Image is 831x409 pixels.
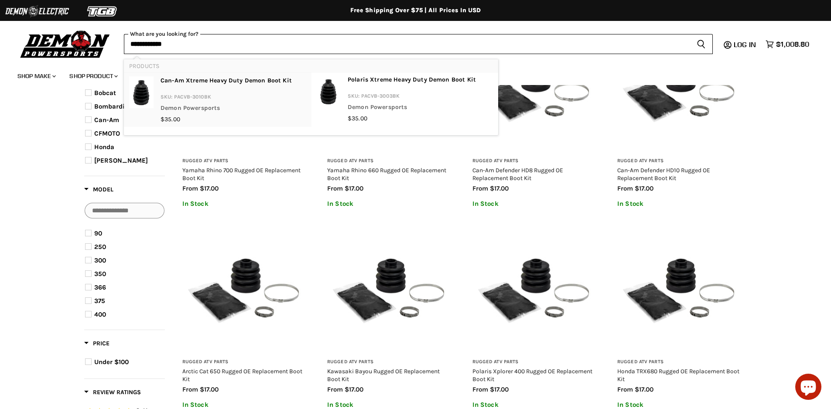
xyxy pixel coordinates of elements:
[84,388,141,399] button: Filter by Review Ratings
[67,7,765,14] div: Free Shipping Over $75 | All Prices In USD
[730,41,761,48] a: Log in
[348,92,476,103] p: SKU: PACVB-3003BK
[94,130,120,137] span: CFMOTO
[182,158,306,164] h3: Rugged ATV Parts
[182,184,198,192] span: from
[124,34,713,54] form: Product
[472,28,596,152] img: Can-Am Defender HD8 Rugged OE Replacement Boot Kit
[84,340,109,347] span: Price
[327,158,451,164] h3: Rugged ATV Parts
[94,143,114,151] span: Honda
[182,200,306,208] p: In Stock
[348,75,476,87] p: Polaris Xtreme Heavy Duty Demon Boot Kit
[94,270,106,278] span: 350
[182,385,198,393] span: from
[734,40,756,49] span: Log in
[472,368,592,382] a: Polaris Xplorer 400 Rugged OE Replacement Boot Kit
[84,339,109,350] button: Filter by Price
[635,385,653,393] span: $17.00
[200,184,219,192] span: $17.00
[635,184,653,192] span: $17.00
[617,368,739,382] a: Honda TRX680 Rugged OE Replacement Boot Kit
[182,229,306,353] img: Arctic Cat 650 Rugged OE Replacement Boot Kit
[94,243,106,251] span: 250
[617,158,741,164] h3: Rugged ATV Parts
[182,359,306,365] h3: Rugged ATV Parts
[94,283,106,291] span: 366
[94,157,148,164] span: [PERSON_NAME]
[94,89,116,97] span: Bobcat
[327,200,451,208] p: In Stock
[472,359,596,365] h3: Rugged ATV Parts
[472,167,563,181] a: Can-Am Defender HD8 Rugged OE Replacement Boot Kit
[63,67,123,85] a: Shop Product
[327,368,440,382] a: Kawasaki Bayou Rugged OE Replacement Boot Kit
[182,401,306,409] p: In Stock
[4,3,70,20] img: Demon Electric Logo 2
[617,359,741,365] h3: Rugged ATV Parts
[200,385,219,393] span: $17.00
[617,385,633,393] span: from
[793,374,824,402] inbox-online-store-chat: Shopify online store chat
[161,116,180,123] span: $35.00
[94,297,105,305] span: 375
[776,40,809,48] span: $1,008.80
[327,184,343,192] span: from
[311,73,498,127] li: products: Polaris Xtreme Heavy Duty Demon Boot Kit
[94,229,102,237] span: 90
[348,115,367,122] span: $35.00
[124,59,498,136] div: Products
[124,59,498,73] li: Products
[84,185,113,196] button: Filter by Model
[472,401,596,409] p: In Stock
[617,200,741,208] p: In Stock
[327,229,451,353] img: Kawasaki Bayou Rugged OE Replacement Boot Kit
[472,158,596,164] h3: Rugged ATV Parts
[182,368,302,382] a: Arctic Cat 650 Rugged OE Replacement Boot Kit
[327,401,451,409] p: In Stock
[472,385,488,393] span: from
[94,358,129,366] span: Under $100
[490,385,509,393] span: $17.00
[472,184,488,192] span: from
[617,184,633,192] span: from
[94,116,119,124] span: Can-Am
[345,385,363,393] span: $17.00
[327,359,451,365] h3: Rugged ATV Parts
[490,184,509,192] span: $17.00
[84,389,141,396] span: Review Ratings
[327,385,343,393] span: from
[70,3,135,20] img: TGB Logo 2
[690,34,713,54] button: Search
[17,28,113,59] img: Demon Powersports
[85,203,164,218] input: Search Options
[94,310,106,318] span: 400
[94,102,131,110] span: Bombardier
[617,401,741,409] p: In Stock
[348,103,476,114] p: Demon Powersports
[617,28,741,152] img: Can-Am Defender HD10 Rugged OE Replacement Boot Kit
[94,256,106,264] span: 300
[124,73,311,127] li: products: Can-Am Xtreme Heavy Duty Demon Boot Kit
[161,76,292,88] p: Can-Am Xtreme Heavy Duty Demon Boot Kit
[617,167,710,181] a: Can-Am Defender HD10 Rugged OE Replacement Boot Kit
[129,76,154,109] img: Can-Am Xtreme Heavy Duty Demon Boot Kit
[761,38,814,51] a: $1,008.80
[617,229,741,353] img: Honda TRX680 Rugged OE Replacement Boot Kit
[124,34,690,54] input: When autocomplete results are available use up and down arrows to review and enter to select
[161,92,292,104] p: SKU: PACVB-3010BK
[472,229,596,353] img: Polaris Xplorer 400 Rugged OE Replacement Boot Kit
[316,75,341,108] img: Polaris Xtreme Heavy Duty Demon Boot Kit
[327,167,446,181] a: Yamaha Rhino 660 Rugged OE Replacement Boot Kit
[316,75,493,123] a: Polaris Xtreme Heavy Duty Demon Boot Kit Polaris Xtreme Heavy Duty Demon Boot Kit SKU: PACVB-3003...
[182,167,301,181] a: Yamaha Rhino 700 Rugged OE Replacement Boot Kit
[472,200,596,208] p: In Stock
[129,76,306,124] a: Can-Am Xtreme Heavy Duty Demon Boot Kit Can-Am Xtreme Heavy Duty Demon Boot Kit SKU: PACVB-3010BK...
[161,104,292,115] p: Demon Powersports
